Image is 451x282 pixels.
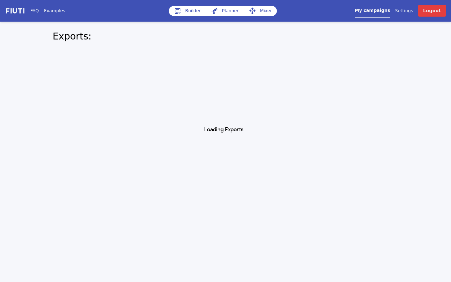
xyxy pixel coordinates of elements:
[244,6,277,16] a: Mixer
[430,248,445,263] iframe: gist-messenger-bubble-iframe
[45,126,406,134] h1: Loading Exports...
[45,22,406,51] div: Exports:
[5,7,25,14] img: f731f27.png
[418,5,446,17] a: Logout
[44,8,65,14] a: Examples
[30,8,39,14] a: FAQ
[395,8,413,14] a: Settings
[355,7,390,18] a: My campaigns
[206,6,244,16] a: Planner
[169,6,206,16] a: Builder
